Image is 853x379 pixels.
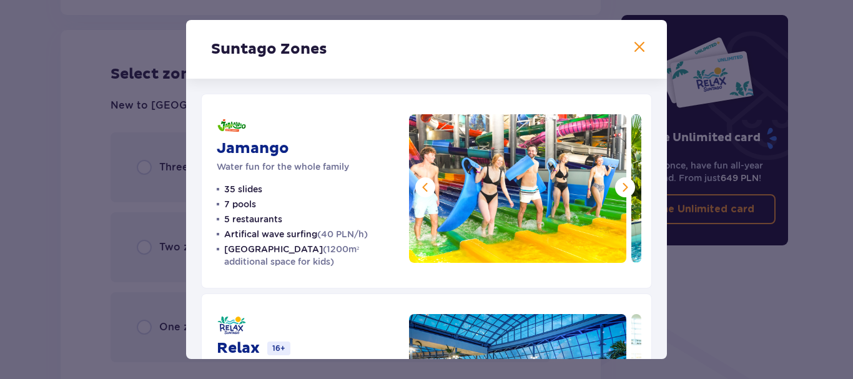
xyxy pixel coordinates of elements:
p: Suntago Zones [211,40,327,59]
p: 16+ [267,342,290,355]
p: Jamango [217,139,289,158]
p: 5 restaurants [224,213,282,225]
p: Artifical wave surfing [224,228,368,240]
img: Relax logo [217,314,247,337]
img: Jamango logo [217,114,247,137]
p: 7 pools [224,198,256,210]
span: (40 PLN/h) [317,229,368,239]
p: Water fun for the whole family [217,160,349,173]
p: 35 slides [224,183,262,195]
p: Relax [217,339,260,358]
img: Jamango [409,114,626,263]
p: [GEOGRAPHIC_DATA] [224,243,394,268]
